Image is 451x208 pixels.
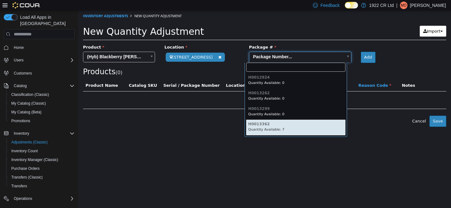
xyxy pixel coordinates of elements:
span: Users [11,56,75,64]
button: Transfers (Classic) [6,173,77,182]
span: Inventory Count [9,147,75,155]
span: Adjustments (Classic) [11,140,48,145]
span: MD [401,2,407,9]
span: Inventory [11,130,75,137]
span: Dark Mode [345,8,345,9]
span: Promotions [11,118,30,123]
button: Inventory Manager (Classic) [6,155,77,164]
img: Cova [13,2,40,8]
button: Home [1,43,77,52]
button: Users [11,56,26,64]
button: Adjustments (Classic) [6,138,77,147]
span: Home [11,44,75,51]
button: Inventory [1,129,77,138]
button: My Catalog (Beta) [6,108,77,117]
span: Inventory [14,131,29,136]
input: Dark Mode [345,2,358,8]
span: Purchase Orders [9,165,75,172]
button: Inventory Count [6,147,77,155]
button: Users [1,56,77,65]
button: Purchase Orders [6,164,77,173]
button: Catalog [1,81,77,90]
span: Operations [14,196,32,201]
button: Transfers [6,182,77,190]
a: My Catalog (Classic) [9,100,49,107]
button: Operations [1,194,77,203]
a: Transfers [9,182,29,190]
a: My Catalog (Beta) [9,108,44,116]
span: Feedback [320,2,340,8]
small: Quantity Available: 0 [170,86,206,90]
span: Inventory Count [11,148,38,153]
span: Inventory Manager (Classic) [11,157,58,162]
small: Quantity Available: 7 [170,117,206,121]
span: Transfers (Classic) [11,175,43,180]
p: [PERSON_NAME] [410,2,446,9]
a: Home [11,44,26,51]
a: Promotions [9,117,33,125]
span: Promotions [9,117,75,125]
h6: H0013362 [170,112,265,116]
button: Promotions [6,117,77,125]
span: Customers [11,69,75,77]
button: Operations [11,195,35,202]
span: Home [14,45,24,50]
a: Purchase Orders [9,165,42,172]
span: Users [14,58,23,63]
a: Inventory Count [9,147,40,155]
span: Inventory Manager (Classic) [9,156,75,164]
span: Adjustments (Classic) [9,138,75,146]
small: Quantity Available: 0 [170,102,206,106]
button: Customers [1,68,77,77]
span: Catalog [11,82,75,90]
span: My Catalog (Classic) [9,100,75,107]
button: Inventory [11,130,32,137]
p: | [396,2,397,9]
h6: H0012924 [170,65,265,69]
a: Adjustments (Classic) [9,138,50,146]
a: Transfers (Classic) [9,174,45,181]
span: My Catalog (Classic) [11,101,46,106]
span: Transfers [9,182,75,190]
span: Classification (Classic) [11,92,49,97]
span: Operations [11,195,75,202]
span: Customers [14,71,32,76]
div: Mike Dunn [400,2,407,9]
button: My Catalog (Classic) [6,99,77,108]
span: Classification (Classic) [9,91,75,98]
span: Transfers (Classic) [9,174,75,181]
span: Catalog [14,83,27,88]
a: Classification (Classic) [9,91,52,98]
small: Quantity Available: 0 [170,70,206,75]
span: Purchase Orders [11,166,40,171]
a: Customers [11,70,34,77]
p: 1922 CR Ltd [369,2,394,9]
span: Transfers [11,184,27,189]
span: Load All Apps in [GEOGRAPHIC_DATA] [18,14,75,27]
h6: H0013262 [170,81,265,85]
button: Classification (Classic) [6,90,77,99]
span: My Catalog (Beta) [11,110,42,115]
h6: H0013299 [170,96,265,101]
span: My Catalog (Beta) [9,108,75,116]
button: Catalog [11,82,29,90]
a: Inventory Manager (Classic) [9,156,61,164]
